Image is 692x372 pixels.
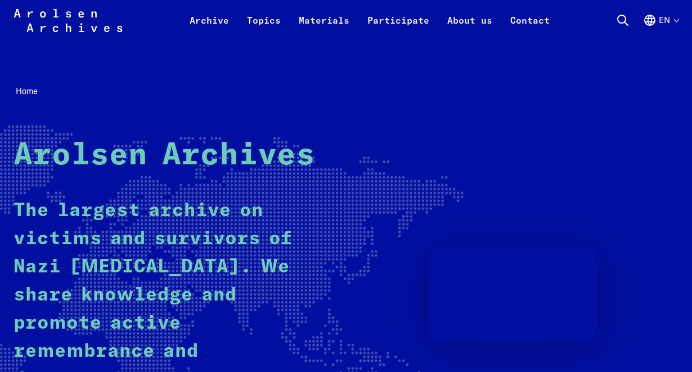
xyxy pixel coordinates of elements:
a: Topics [238,14,290,41]
span: Home [16,86,38,96]
strong: Arolsen Archives [14,140,315,171]
nav: Breadcrumb [14,83,678,100]
nav: Primary [181,7,559,34]
a: Contact [501,14,559,41]
button: English, language selection [643,14,678,41]
a: Participate [358,14,438,41]
a: Archive [181,14,238,41]
a: About us [438,14,501,41]
a: Materials [290,14,358,41]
